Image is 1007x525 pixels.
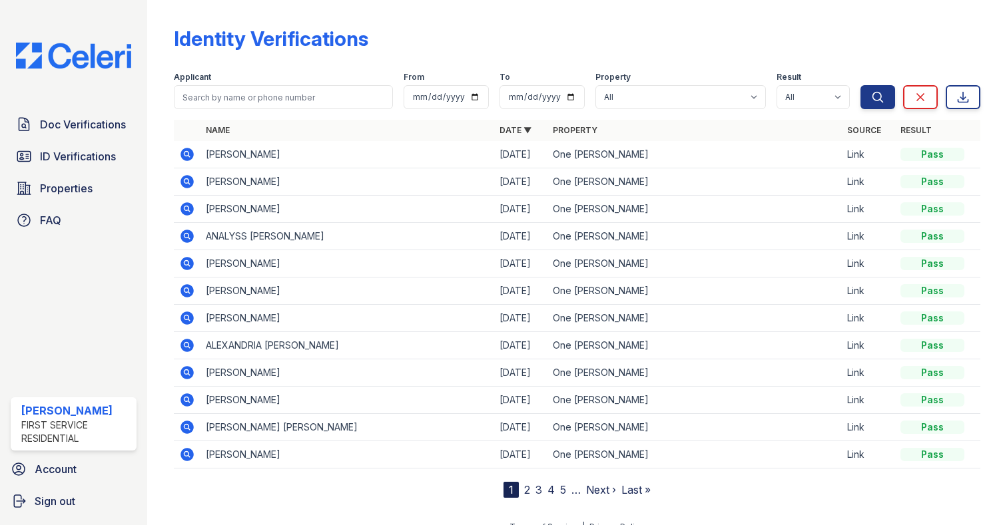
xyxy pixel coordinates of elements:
[35,461,77,477] span: Account
[494,359,547,387] td: [DATE]
[547,141,842,168] td: One [PERSON_NAME]
[494,414,547,441] td: [DATE]
[547,250,842,277] td: One [PERSON_NAME]
[200,196,495,223] td: [PERSON_NAME]
[900,175,964,188] div: Pass
[842,387,895,414] td: Link
[900,339,964,352] div: Pass
[174,72,211,83] label: Applicant
[21,419,131,445] div: First Service Residential
[847,125,881,135] a: Source
[842,277,895,305] td: Link
[842,332,895,359] td: Link
[200,250,495,277] td: [PERSON_NAME]
[206,125,230,135] a: Name
[35,493,75,509] span: Sign out
[900,284,964,297] div: Pass
[200,332,495,359] td: ALEXANDRIA [PERSON_NAME]
[553,125,597,135] a: Property
[494,196,547,223] td: [DATE]
[900,311,964,325] div: Pass
[200,277,495,305] td: [PERSON_NAME]
[5,43,142,69] img: CE_Logo_Blue-a8612792a0a2168367f1c8372b55b34899dd931a85d93a1a3d3e32e68fde9ad4.png
[40,116,126,132] span: Doc Verifications
[571,482,581,498] span: …
[494,168,547,196] td: [DATE]
[500,125,531,135] a: Date ▼
[547,483,555,496] a: 4
[547,223,842,250] td: One [PERSON_NAME]
[535,483,542,496] a: 3
[547,196,842,223] td: One [PERSON_NAME]
[5,456,142,482] a: Account
[494,332,547,359] td: [DATE]
[547,168,842,196] td: One [PERSON_NAME]
[11,207,137,234] a: FAQ
[900,202,964,216] div: Pass
[404,72,424,83] label: From
[547,305,842,332] td: One [PERSON_NAME]
[842,141,895,168] td: Link
[40,148,116,164] span: ID Verifications
[5,488,142,514] a: Sign out
[842,305,895,332] td: Link
[777,72,801,83] label: Result
[900,421,964,434] div: Pass
[174,27,368,51] div: Identity Verifications
[547,441,842,468] td: One [PERSON_NAME]
[494,387,547,414] td: [DATE]
[494,250,547,277] td: [DATE]
[40,180,93,196] span: Properties
[11,111,137,138] a: Doc Verifications
[586,483,616,496] a: Next ›
[547,387,842,414] td: One [PERSON_NAME]
[500,72,510,83] label: To
[900,148,964,161] div: Pass
[547,414,842,441] td: One [PERSON_NAME]
[595,72,631,83] label: Property
[40,212,61,228] span: FAQ
[842,223,895,250] td: Link
[494,277,547,305] td: [DATE]
[11,175,137,202] a: Properties
[200,305,495,332] td: [PERSON_NAME]
[200,359,495,387] td: [PERSON_NAME]
[900,257,964,270] div: Pass
[200,414,495,441] td: [PERSON_NAME] [PERSON_NAME]
[200,387,495,414] td: [PERSON_NAME]
[842,250,895,277] td: Link
[21,403,131,419] div: [PERSON_NAME]
[900,393,964,407] div: Pass
[900,448,964,461] div: Pass
[11,143,137,170] a: ID Verifications
[200,441,495,468] td: [PERSON_NAME]
[842,441,895,468] td: Link
[842,359,895,387] td: Link
[900,366,964,379] div: Pass
[494,305,547,332] td: [DATE]
[200,223,495,250] td: ANALYSS [PERSON_NAME]
[174,85,393,109] input: Search by name or phone number
[524,483,530,496] a: 2
[547,277,842,305] td: One [PERSON_NAME]
[200,141,495,168] td: [PERSON_NAME]
[560,483,566,496] a: 5
[494,441,547,468] td: [DATE]
[494,223,547,250] td: [DATE]
[900,230,964,243] div: Pass
[200,168,495,196] td: [PERSON_NAME]
[621,483,651,496] a: Last »
[547,359,842,387] td: One [PERSON_NAME]
[547,332,842,359] td: One [PERSON_NAME]
[842,414,895,441] td: Link
[842,168,895,196] td: Link
[842,196,895,223] td: Link
[504,482,519,498] div: 1
[494,141,547,168] td: [DATE]
[900,125,932,135] a: Result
